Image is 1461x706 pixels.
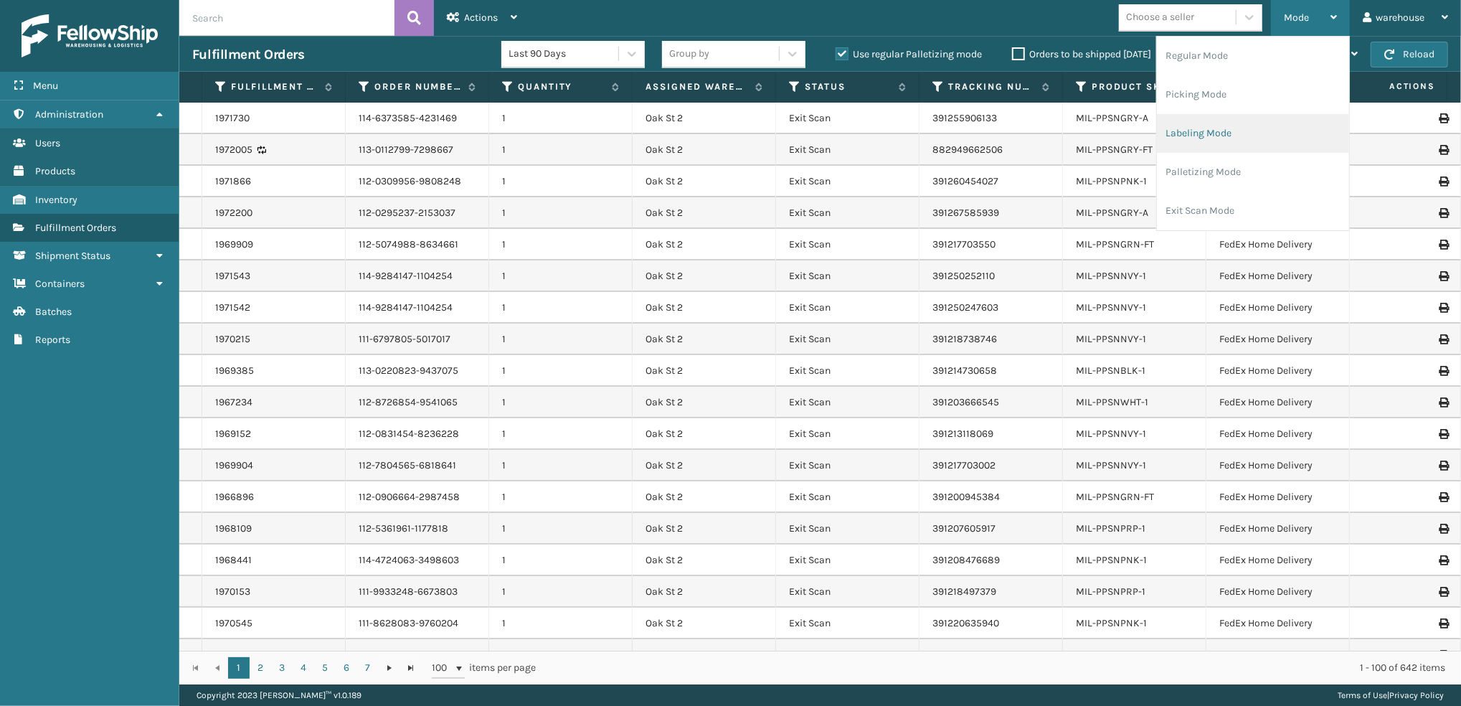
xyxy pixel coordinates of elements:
a: MIL-PPSNGRY-A [1076,112,1148,124]
a: MIL-PPSNNVY-1 [1076,428,1146,440]
td: 111-8628083-9760204 [346,608,489,639]
span: Administration [35,108,103,121]
span: Actions [464,11,498,24]
a: MIL-PPSNPNK-1 [1076,554,1147,566]
td: Oak St 2 [633,639,776,671]
label: Fulfillment Order Id [231,80,318,93]
a: 1969385 [215,364,254,378]
span: Reports [35,334,70,346]
button: Reload [1371,42,1448,67]
td: Exit Scan [776,639,919,671]
td: Exit Scan [776,355,919,387]
span: Fulfillment Orders [35,222,116,234]
label: Use regular Palletizing mode [836,48,982,60]
a: 1968109 [215,522,252,536]
label: Assigned Warehouse [646,80,748,93]
i: Print Label [1439,334,1447,344]
label: Tracking Number [948,80,1035,93]
a: 1968441 [215,553,252,568]
i: Print Label [1439,397,1447,408]
a: 391208476689 [932,554,1000,566]
td: Exit Scan [776,545,919,576]
i: Print Label [1439,587,1447,597]
a: 391218497379 [932,585,996,598]
a: 391217703550 [932,238,996,250]
i: Print Label [1439,461,1447,471]
td: Exit Scan [776,197,919,229]
td: 111-4272813-9509828 [346,639,489,671]
li: Labeling Mode [1157,114,1349,153]
td: FedEx Home Delivery [1206,450,1350,481]
td: Exit Scan [776,418,919,450]
td: 1 [489,229,633,260]
span: Go to the last page [405,662,417,674]
a: 391260454027 [932,175,998,187]
a: 391200945384 [932,491,1000,503]
a: 1972005 [215,143,252,157]
i: Print Label [1439,271,1447,281]
li: Regular Mode [1157,37,1349,75]
td: FedEx Home Delivery [1206,513,1350,545]
td: 111-6797805-5017017 [346,324,489,355]
td: Exit Scan [776,260,919,292]
i: Print Label [1439,240,1447,250]
i: Print Label [1439,650,1447,660]
a: 391247363168 [932,649,997,661]
td: 1 [489,355,633,387]
td: Oak St 2 [633,103,776,134]
i: Print Label [1439,429,1447,439]
td: 1 [489,513,633,545]
a: MIL-PPSNGRN-FT [1076,491,1154,503]
td: Oak St 2 [633,355,776,387]
i: Print Label [1439,524,1447,534]
a: 1971866 [215,174,251,189]
a: 7 [357,657,379,679]
a: MIL-PPSNGRN-FT [1076,238,1154,250]
td: FedEx Home Delivery [1206,418,1350,450]
td: Exit Scan [776,481,919,513]
a: MIL-PPSNPRP-1 [1076,585,1145,598]
td: 114-9284147-1104254 [346,292,489,324]
td: Exit Scan [776,576,919,608]
td: Oak St 2 [633,324,776,355]
a: MIL-PPSNGRY-FT [1076,143,1153,156]
a: 391220635940 [932,617,999,629]
i: Print Label [1439,618,1447,629]
a: Terms of Use [1338,690,1387,700]
i: Print Label [1439,208,1447,218]
a: 1971442 [215,648,250,662]
td: FedEx Home Delivery [1206,481,1350,513]
td: 1 [489,545,633,576]
a: 1971730 [215,111,250,126]
h3: Fulfillment Orders [192,46,304,63]
a: 391250252110 [932,270,995,282]
td: 112-7804565-6818641 [346,450,489,481]
td: 112-0906664-2987458 [346,481,489,513]
a: 5 [314,657,336,679]
td: Oak St 2 [633,292,776,324]
span: Batches [35,306,72,318]
td: Oak St 2 [633,134,776,166]
a: 391267585939 [932,207,999,219]
a: 3 [271,657,293,679]
a: 391203666545 [932,396,999,408]
td: 1 [489,639,633,671]
td: FedEx Home Delivery [1206,608,1350,639]
td: 1 [489,481,633,513]
a: 391218738746 [932,333,997,345]
td: Exit Scan [776,292,919,324]
a: 391255906133 [932,112,997,124]
td: 112-8726854-9541065 [346,387,489,418]
div: Last 90 Days [509,47,620,62]
span: Containers [35,278,85,290]
a: Go to the last page [400,657,422,679]
a: MIL-PPSNWHT-1 [1076,396,1148,408]
td: Exit Scan [776,450,919,481]
td: 1 [489,324,633,355]
a: 1971543 [215,269,250,283]
span: Mode [1284,11,1309,24]
li: Picking Mode [1157,75,1349,114]
a: MIL-PPSNNVY-1 [1076,301,1146,314]
i: Print Label [1439,176,1447,187]
li: Exit Scan Mode [1157,192,1349,230]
